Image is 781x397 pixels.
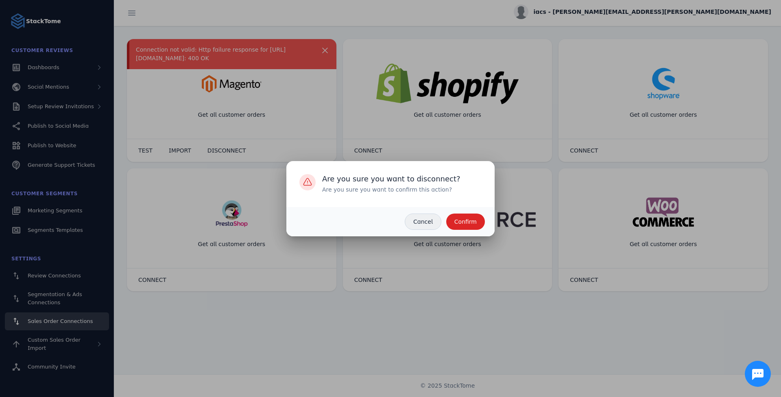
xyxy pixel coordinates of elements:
span: Cancel [413,219,433,225]
div: Are you sure you want to disconnect? [322,174,460,184]
button: Confirm [446,214,485,230]
span: Confirm [454,219,477,225]
button: Cancel [405,214,441,230]
div: Are you sure you want to confirm this action? [322,185,452,194]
